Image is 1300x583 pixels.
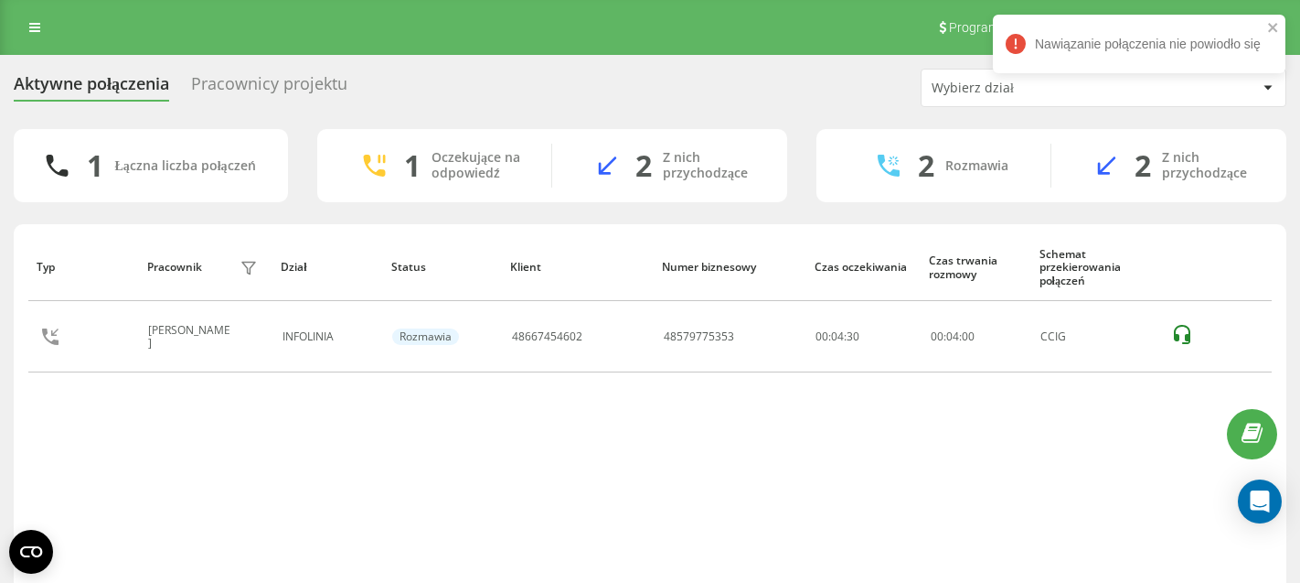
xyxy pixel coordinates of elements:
div: Z nich przychodzące [1162,150,1259,181]
div: 2 [918,148,934,183]
div: Łączna liczba połączeń [114,158,255,174]
div: Schemat przekierowania połączeń [1039,248,1153,287]
div: Numer biznesowy [662,261,797,274]
div: Pracownicy projektu [191,74,347,103]
div: Rozmawia [392,329,459,345]
span: 00 [962,329,975,344]
div: INFOLINIA [282,330,372,343]
div: 1 [87,148,103,183]
div: 48667454602 [512,330,582,343]
button: Open CMP widget [9,530,53,574]
div: Open Intercom Messenger [1238,480,1282,524]
div: Z nich przychodzące [663,150,760,181]
button: close [1267,20,1280,38]
div: : : [931,330,975,343]
span: Program poleceń [949,20,1046,35]
div: Oczekujące na odpowiedź [432,150,524,181]
div: 00:04:30 [815,330,910,343]
div: 48579775353 [664,330,734,343]
div: 2 [635,148,652,183]
div: Dział [281,261,374,274]
div: Typ [37,261,130,274]
div: Rozmawia [945,158,1008,174]
span: 00 [931,329,943,344]
div: Nawiązanie połączenia nie powiodło się [993,15,1285,73]
div: CCIG [1040,330,1151,343]
div: Status [391,261,494,274]
div: [PERSON_NAME] [148,324,235,351]
div: Aktywne połączenia [14,74,169,103]
div: 1 [404,148,421,183]
div: Klient [510,261,645,274]
div: 2 [1135,148,1151,183]
div: Czas trwania rozmowy [929,254,1022,281]
div: Czas oczekiwania [815,261,911,274]
span: 04 [946,329,959,344]
div: Pracownik [147,261,202,274]
div: Wybierz dział [932,81,1150,96]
